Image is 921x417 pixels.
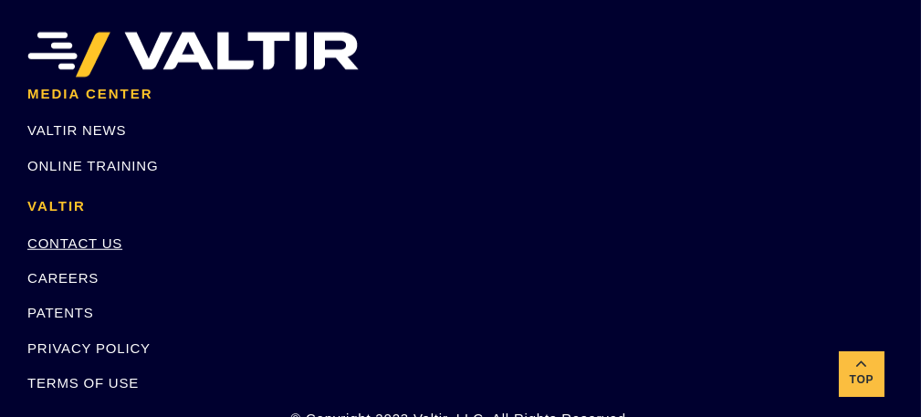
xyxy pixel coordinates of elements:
[27,235,122,251] a: CONTACT US
[27,270,99,286] a: CAREERS
[839,370,884,391] span: Top
[27,32,359,78] img: VALTIR
[27,340,151,356] a: PRIVACY POLICY
[27,305,94,320] a: PATENTS
[27,87,894,102] h2: MEDIA CENTER
[27,375,139,391] a: TERMS OF USE
[27,158,158,173] a: ONLINE TRAINING
[27,122,126,138] a: VALTIR NEWS
[839,351,884,397] a: Top
[27,199,894,214] h2: VALTIR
